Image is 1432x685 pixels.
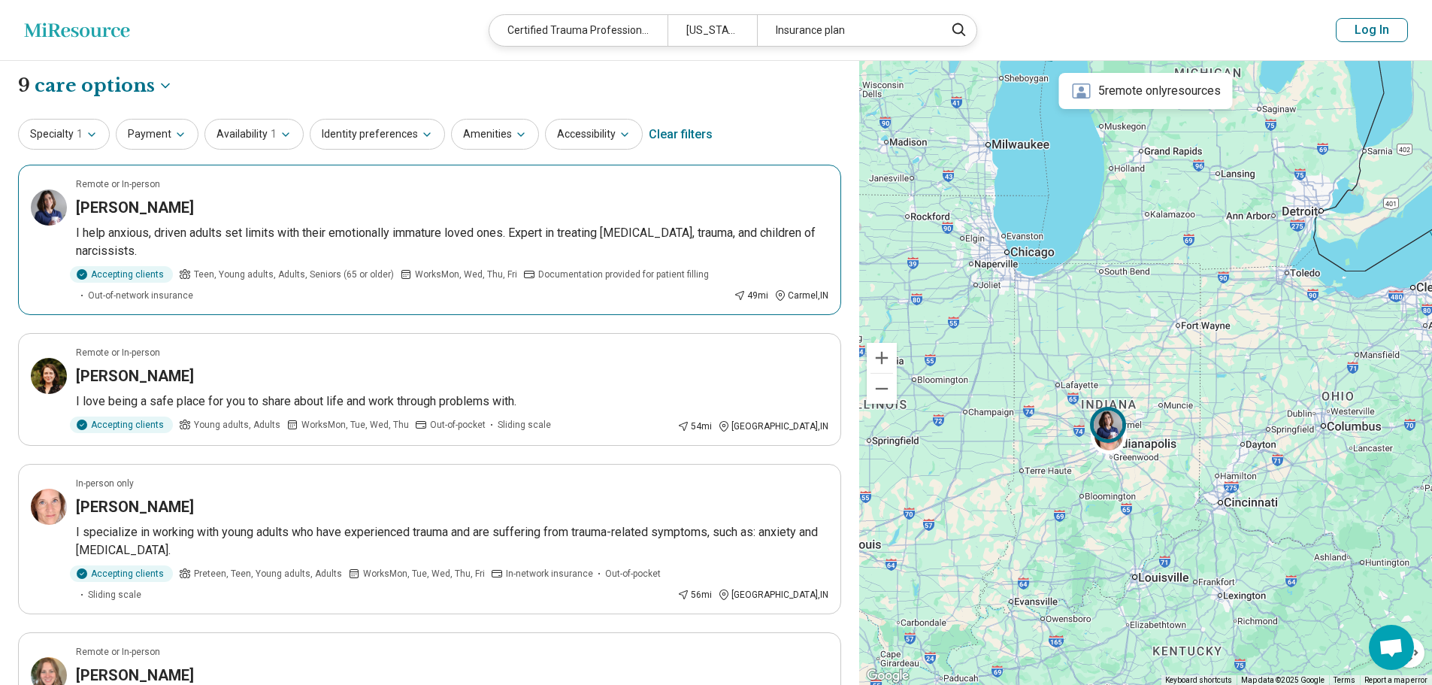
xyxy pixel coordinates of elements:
[76,365,194,386] h3: [PERSON_NAME]
[194,418,280,432] span: Young adults, Adults
[363,567,485,580] span: Works Mon, Tue, Wed, Thu, Fri
[1364,676,1427,684] a: Report a map error
[35,73,173,99] button: Care options
[718,588,828,602] div: [GEOGRAPHIC_DATA] , IN
[757,15,935,46] div: Insurance plan
[70,565,173,582] div: Accepting clients
[310,119,445,150] button: Identity preferences
[451,119,539,150] button: Amenities
[76,496,194,517] h3: [PERSON_NAME]
[538,268,709,281] span: Documentation provided for patient filling
[718,420,828,433] div: [GEOGRAPHIC_DATA] , IN
[35,73,155,99] span: care options
[76,645,160,659] p: Remote or In-person
[76,523,828,559] p: I specialize in working with young adults who have experienced trauma and are suffering from trau...
[116,119,198,150] button: Payment
[677,588,712,602] div: 56 mi
[1369,625,1414,670] div: Open chat
[88,588,141,602] span: Sliding scale
[734,289,768,302] div: 49 mi
[18,119,110,150] button: Specialty1
[867,374,897,404] button: Zoom out
[76,346,160,359] p: Remote or In-person
[668,15,757,46] div: [US_STATE]
[867,343,897,373] button: Zoom in
[415,268,517,281] span: Works Mon, Wed, Thu, Fri
[498,418,551,432] span: Sliding scale
[1059,73,1233,109] div: 5 remote only resources
[76,197,194,218] h3: [PERSON_NAME]
[649,117,713,153] div: Clear filters
[506,567,593,580] span: In-network insurance
[1336,18,1408,42] button: Log In
[76,177,160,191] p: Remote or In-person
[70,266,173,283] div: Accepting clients
[271,126,277,142] span: 1
[204,119,304,150] button: Availability1
[430,418,486,432] span: Out-of-pocket
[76,393,828,411] p: I love being a safe place for you to share about life and work through problems with.
[489,15,668,46] div: Certified Trauma Professional
[194,567,342,580] span: Preteen, Teen, Young adults, Adults
[76,224,828,260] p: I help anxious, driven adults set limits with their emotionally immature loved ones. Expert in tr...
[677,420,712,433] div: 54 mi
[194,268,394,281] span: Teen, Young adults, Adults, Seniors (65 or older)
[76,477,134,490] p: In-person only
[605,567,661,580] span: Out-of-pocket
[1241,676,1325,684] span: Map data ©2025 Google
[1334,676,1355,684] a: Terms (opens in new tab)
[301,418,409,432] span: Works Mon, Tue, Wed, Thu
[545,119,643,150] button: Accessibility
[70,417,173,433] div: Accepting clients
[88,289,193,302] span: Out-of-network insurance
[18,73,173,99] h1: 9
[774,289,828,302] div: Carmel , IN
[77,126,83,142] span: 1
